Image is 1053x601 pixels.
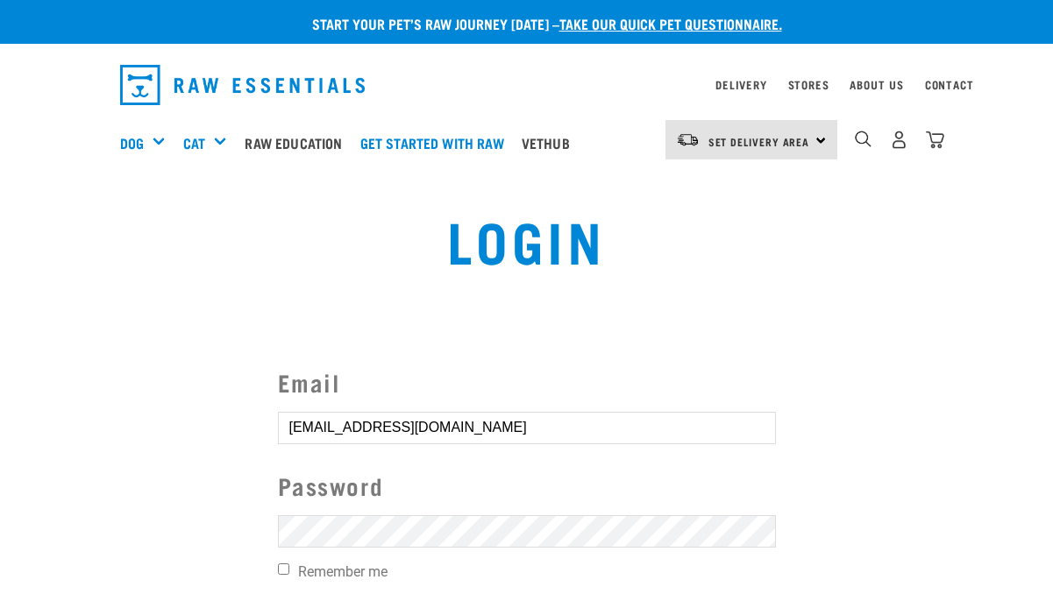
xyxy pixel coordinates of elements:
a: Raw Education [240,108,355,178]
a: Dog [120,132,144,153]
nav: dropdown navigation [106,58,948,112]
a: Contact [925,81,974,88]
span: Set Delivery Area [708,138,810,145]
img: van-moving.png [676,132,700,148]
label: Email [278,364,776,400]
h1: Login [207,208,846,271]
img: Raw Essentials Logo [120,65,366,105]
a: Vethub [517,108,583,178]
img: home-icon@2x.png [926,131,944,149]
a: About Us [850,81,903,88]
a: Stores [788,81,829,88]
img: user.png [890,131,908,149]
a: Cat [183,132,205,153]
label: Password [278,468,776,504]
img: home-icon-1@2x.png [855,131,872,147]
a: Delivery [715,81,766,88]
a: take our quick pet questionnaire. [559,19,782,27]
label: Remember me [278,562,776,583]
a: Get started with Raw [356,108,517,178]
input: Remember me [278,563,289,575]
